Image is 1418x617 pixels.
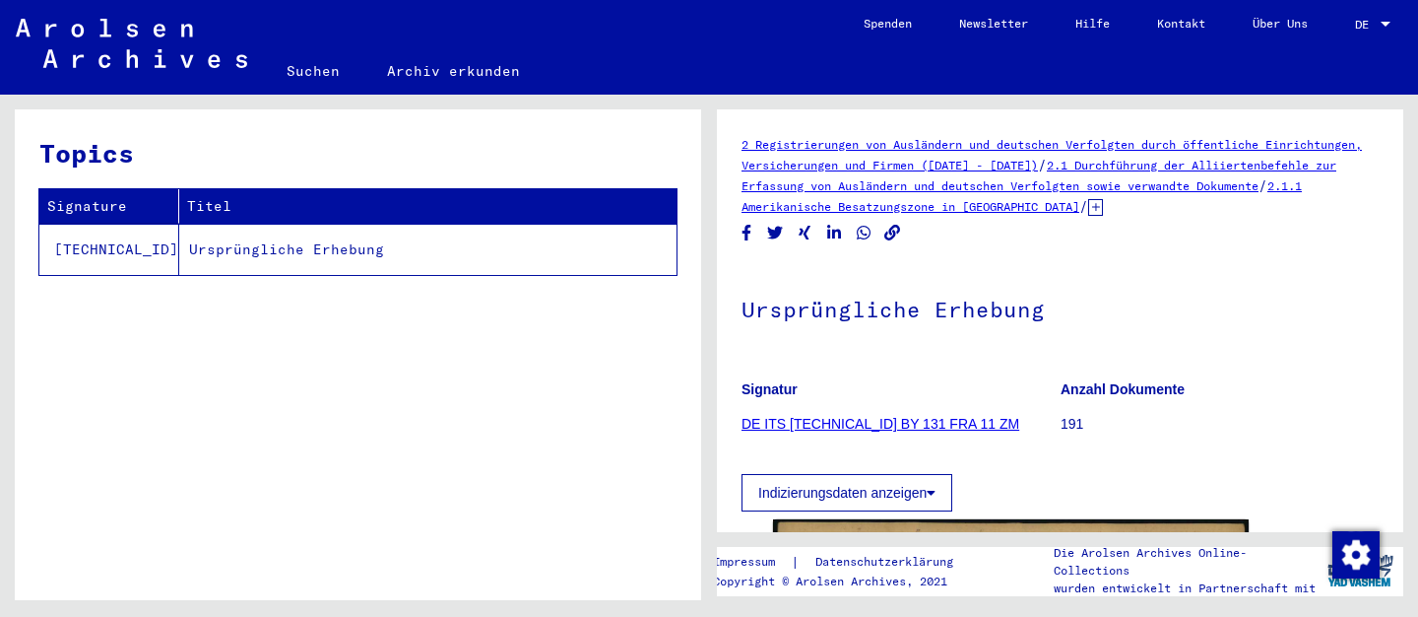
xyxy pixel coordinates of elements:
a: DE ITS [TECHNICAL_ID] BY 131 FRA 11 ZM [741,416,1019,432]
img: Zustimmung ändern [1332,531,1380,579]
span: / [1079,197,1088,215]
div: | [713,552,977,573]
button: Share on Twitter [765,221,786,245]
a: Datenschutzerklärung [800,552,977,573]
span: / [1038,156,1047,173]
button: Indizierungsdaten anzeigen [741,474,952,512]
b: Signatur [741,381,798,397]
p: wurden entwickelt in Partnerschaft mit [1054,580,1318,597]
a: Suchen [263,47,363,95]
h1: Ursprüngliche Erhebung [741,264,1379,351]
span: DE [1355,18,1377,32]
b: Anzahl Dokumente [1061,381,1185,397]
span: / [1258,176,1267,194]
img: Arolsen_neg.svg [16,19,247,68]
a: Archiv erkunden [363,47,544,95]
button: Share on WhatsApp [854,221,874,245]
h3: Topics [39,134,676,172]
td: [TECHNICAL_ID] [39,224,179,275]
img: yv_logo.png [1323,546,1397,595]
button: Share on LinkedIn [824,221,845,245]
button: Copy link [882,221,903,245]
p: Die Arolsen Archives Online-Collections [1054,544,1318,580]
p: Copyright © Arolsen Archives, 2021 [713,573,977,590]
a: Impressum [713,552,791,573]
button: Share on Facebook [737,221,757,245]
a: 2 Registrierungen von Ausländern und deutschen Verfolgten durch öffentliche Einrichtungen, Versic... [741,137,1362,172]
th: Titel [179,189,677,224]
td: Ursprüngliche Erhebung [179,224,677,275]
button: Share on Xing [795,221,815,245]
th: Signature [39,189,179,224]
p: 191 [1061,414,1379,435]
